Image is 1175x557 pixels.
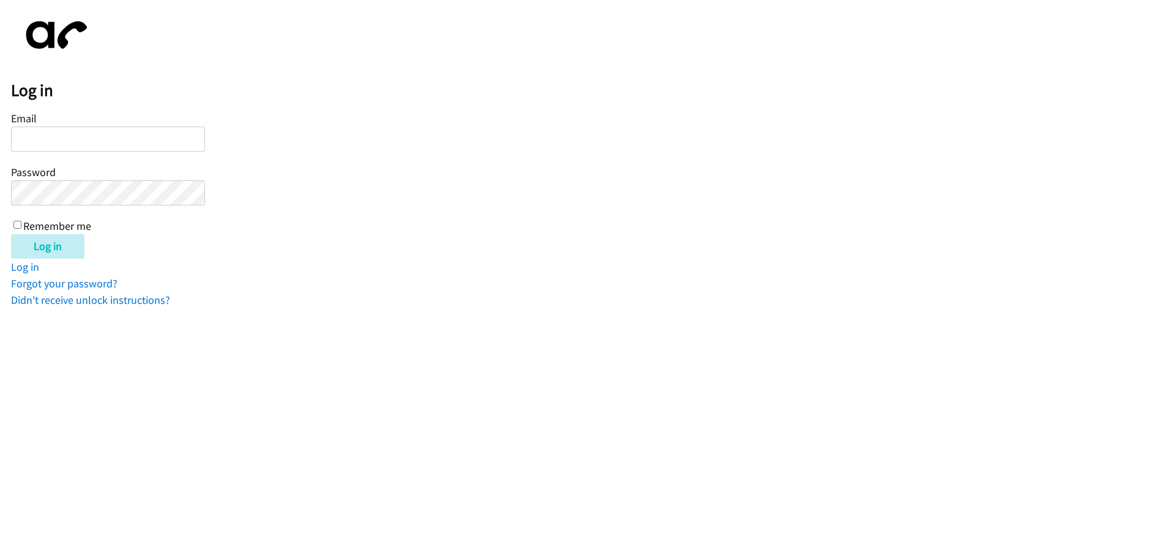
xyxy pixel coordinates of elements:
[11,260,39,274] a: Log in
[11,276,117,290] a: Forgot your password?
[11,165,56,179] label: Password
[11,111,37,125] label: Email
[11,293,170,307] a: Didn't receive unlock instructions?
[11,234,84,259] input: Log in
[11,11,97,59] img: aphone-8a226864a2ddd6a5e75d1ebefc011f4aa8f32683c2d82f3fb0802fe031f96514.svg
[23,219,91,233] label: Remember me
[11,80,1175,101] h2: Log in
